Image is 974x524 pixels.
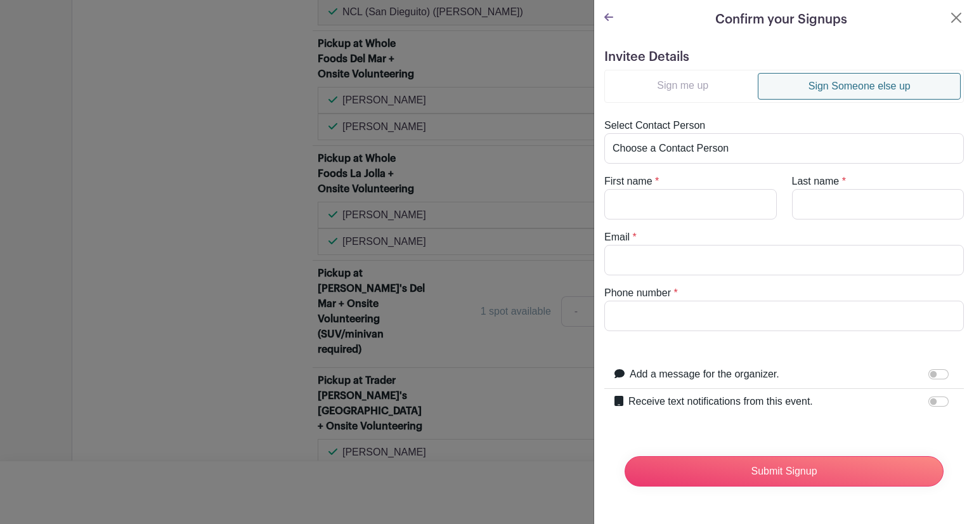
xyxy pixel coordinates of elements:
label: First name [604,174,653,189]
label: Add a message for the organizer. [630,367,779,382]
label: Phone number [604,285,671,301]
h5: Confirm your Signups [715,10,847,29]
a: Sign me up [607,73,758,98]
label: Receive text notifications from this event. [628,394,813,409]
h5: Invitee Details [604,49,964,65]
a: Sign Someone else up [758,73,961,100]
input: Submit Signup [625,456,944,487]
label: Email [604,230,630,245]
label: Last name [792,174,840,189]
button: Close [949,10,964,25]
label: Select Contact Person [604,118,705,133]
